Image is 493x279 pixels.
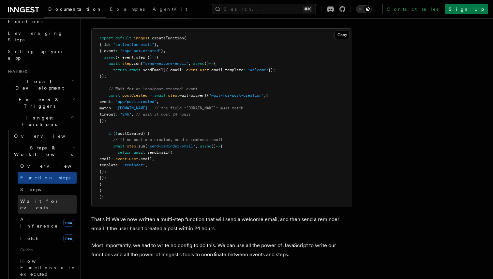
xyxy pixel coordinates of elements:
[20,199,59,210] span: Wait for events
[209,61,214,66] span: =>
[20,236,39,241] span: Fetch
[99,119,106,123] span: });
[136,144,145,148] span: .run
[8,49,64,61] span: Setting up your app
[109,93,120,98] span: const
[99,175,106,180] span: });
[110,7,145,12] span: Examples
[127,144,136,148] span: step
[8,31,63,42] span: Leveraging Steps
[356,5,372,13] button: Toggle dark mode
[188,61,191,66] span: ,
[115,157,127,161] span: event
[177,93,207,98] span: .waitForEvent
[143,61,188,66] span: "send-welcome-email"
[138,157,152,161] span: .email
[48,7,102,12] span: Documentation
[243,68,246,72] span: :
[20,187,41,192] span: Sleeps
[20,175,70,180] span: Function steps
[14,133,81,139] span: Overview
[157,55,159,60] span: {
[163,68,182,72] span: ({ email
[18,160,77,172] a: Overview
[198,68,200,72] span: .
[111,106,113,110] span: :
[150,93,152,98] span: =
[63,234,74,242] span: new
[150,106,152,110] span: ,
[152,157,154,161] span: ,
[149,2,191,18] a: AgentKit
[145,144,147,148] span: (
[209,68,223,72] span: .email
[136,55,152,60] span: step })
[200,144,211,148] span: async
[5,69,27,74] span: Features
[154,42,157,47] span: }
[134,36,150,40] span: inngest
[134,55,136,60] span: ,
[99,42,109,47] span: { id
[445,4,488,14] a: Sign Up
[18,172,77,184] a: Function steps
[118,150,131,155] span: return
[111,157,113,161] span: :
[268,68,275,72] span: });
[113,144,125,148] span: await
[120,112,131,117] span: "24h"
[122,61,131,66] span: step
[106,2,149,18] a: Examples
[184,36,186,40] span: (
[99,157,111,161] span: email
[99,106,111,110] span: match
[118,131,150,136] span: postCreated) {
[91,215,352,233] p: That's it! We've now written a multi-step function that will send a welcome email, and then send ...
[109,131,113,136] span: if
[113,42,154,47] span: "activation-email"
[99,49,115,53] span: { event
[115,99,157,104] span: "app/post.created"
[99,182,102,187] span: }
[18,195,77,214] a: Wait for events
[211,144,216,148] span: ()
[163,49,166,53] span: ,
[11,145,73,158] span: Steps & Workflows
[115,49,118,53] span: :
[5,115,70,128] span: Inngest Functions
[154,93,166,98] span: await
[18,214,77,232] a: AI Inferencenew
[134,150,145,155] span: await
[109,87,198,91] span: // Wait for an "app/post.created" event
[131,112,134,117] span: ,
[113,137,223,142] span: // If no post was created, send a reminder email
[154,106,243,110] span: // the field "[DOMAIN_NAME]" must match
[20,258,75,277] span: How Functions are executed
[5,76,77,94] button: Local Development
[99,36,113,40] span: export
[212,4,316,14] button: Search...⌘K
[141,61,143,66] span: (
[248,68,268,72] span: "welcome"
[115,106,150,110] span: "[DOMAIN_NAME]"
[303,6,312,12] kbd: ⌘K
[99,169,106,174] span: });
[147,144,195,148] span: "send-reminder-email"
[143,68,163,72] span: sendEmail
[44,2,106,18] a: Documentation
[5,46,77,64] a: Setting up your app
[5,112,77,130] button: Inngest Functions
[20,163,87,169] span: Overview
[216,144,220,148] span: =>
[115,36,131,40] span: default
[109,61,120,66] span: await
[153,7,187,12] span: AgentKit
[5,96,71,109] span: Events & Triggers
[186,68,198,72] span: event
[120,49,161,53] span: "app/user.created"
[200,68,209,72] span: user
[11,130,77,142] a: Overview
[154,13,190,19] code: [DOMAIN_NAME]()
[99,188,102,193] span: }
[99,74,106,78] span: });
